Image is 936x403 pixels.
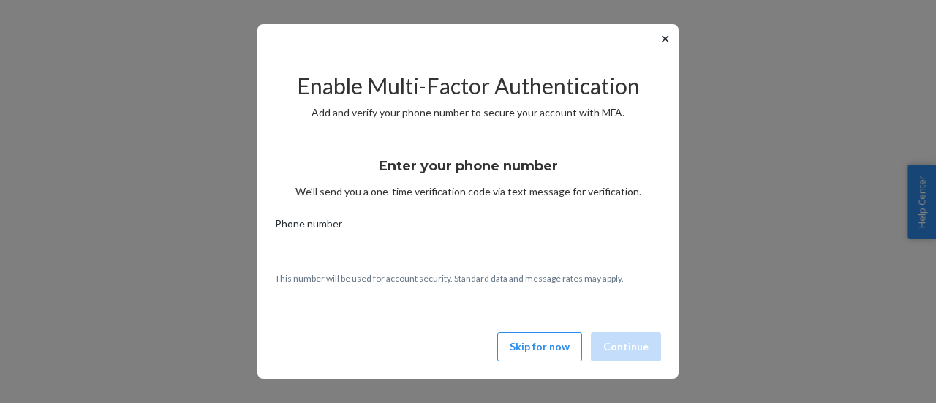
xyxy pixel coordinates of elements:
div: We’ll send you a one-time verification code via text message for verification. [275,145,661,199]
p: Add and verify your phone number to secure your account with MFA. [275,105,661,120]
h3: Enter your phone number [379,157,558,176]
button: ✕ [657,30,673,48]
p: This number will be used for account security. Standard data and message rates may apply. [275,272,661,285]
button: Continue [591,332,661,361]
span: Phone number [275,216,342,237]
button: Skip for now [497,332,582,361]
h2: Enable Multi-Factor Authentication [275,74,661,98]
